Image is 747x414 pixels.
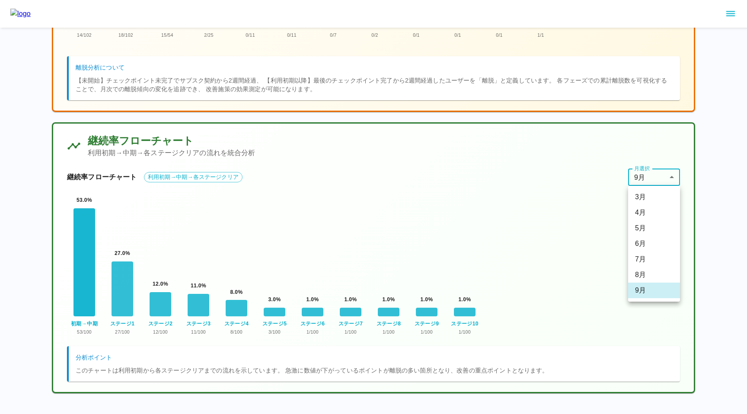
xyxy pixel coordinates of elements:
[628,267,680,283] li: 8月
[628,252,680,267] li: 7月
[628,189,680,205] li: 3月
[628,236,680,252] li: 6月
[628,283,680,298] li: 9月
[628,205,680,220] li: 4月
[628,220,680,236] li: 5月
